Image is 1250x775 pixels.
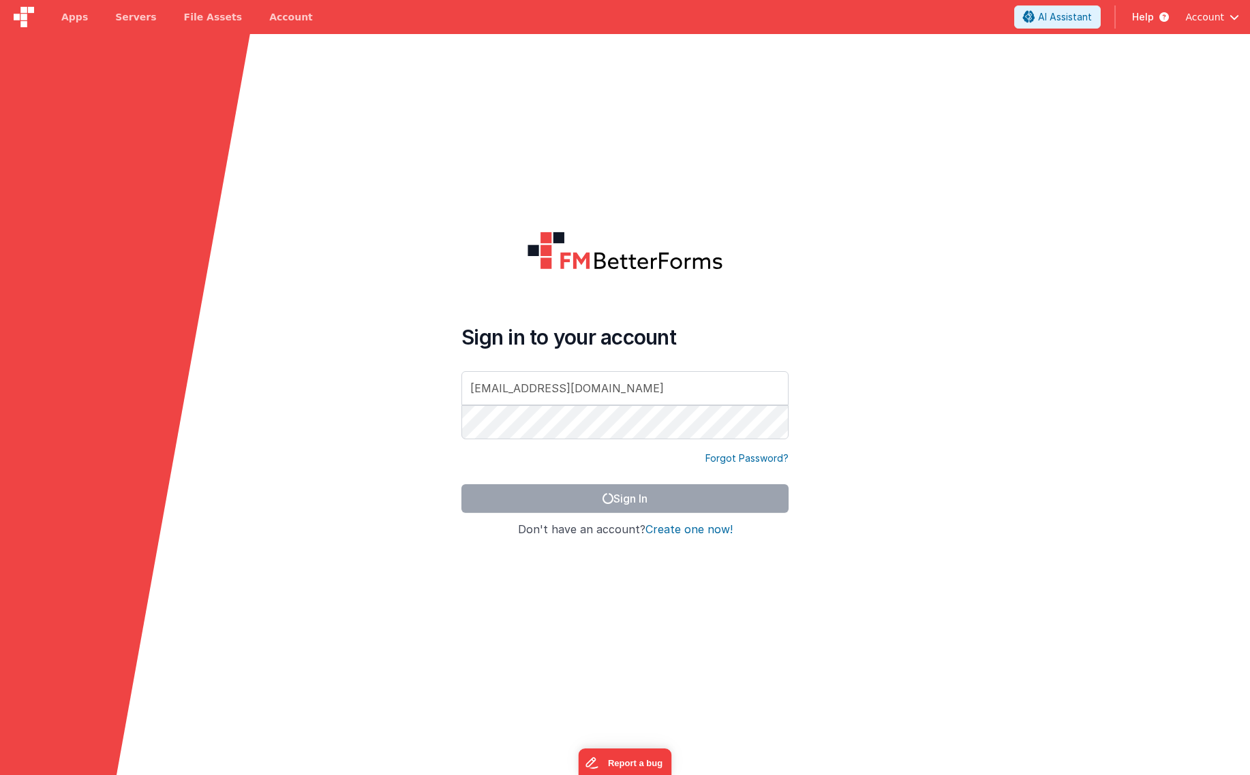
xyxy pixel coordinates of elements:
span: Servers [115,10,156,24]
span: Apps [61,10,88,24]
h4: Sign in to your account [461,325,789,349]
a: Forgot Password? [705,452,789,465]
button: Create one now! [645,524,733,536]
span: AI Assistant [1038,10,1092,24]
h4: Don't have an account? [461,524,789,536]
input: Email Address [461,371,789,405]
span: Help [1132,10,1154,24]
button: Account [1185,10,1239,24]
button: AI Assistant [1014,5,1101,29]
span: File Assets [184,10,243,24]
span: Account [1185,10,1224,24]
button: Sign In [461,484,789,513]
